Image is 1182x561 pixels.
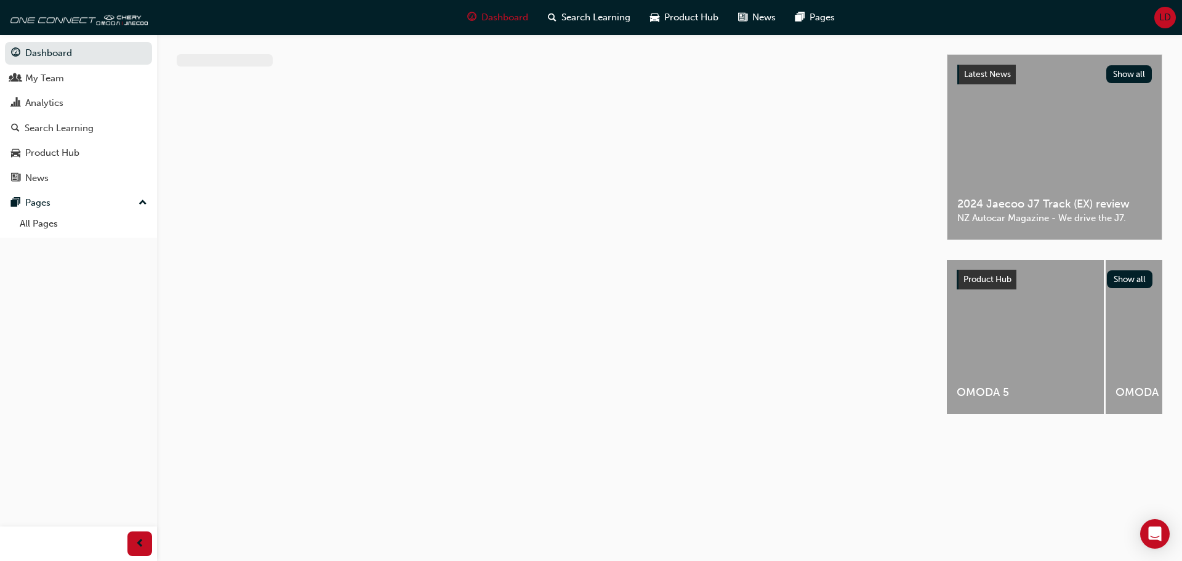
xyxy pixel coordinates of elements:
span: chart-icon [11,98,20,109]
button: DashboardMy TeamAnalyticsSearch LearningProduct HubNews [5,39,152,192]
img: oneconnect [6,5,148,30]
a: Latest NewsShow all2024 Jaecoo J7 Track (EX) reviewNZ Autocar Magazine - We drive the J7. [947,54,1162,240]
a: Product Hub [5,142,152,164]
a: Product HubShow all [957,270,1152,289]
div: Pages [25,196,50,210]
a: News [5,167,152,190]
div: Analytics [25,96,63,110]
div: Product Hub [25,146,79,160]
button: Show all [1106,65,1152,83]
a: Analytics [5,92,152,115]
a: guage-iconDashboard [457,5,538,30]
span: up-icon [139,195,147,211]
div: My Team [25,71,64,86]
span: people-icon [11,73,20,84]
a: pages-iconPages [786,5,845,30]
span: Latest News [964,69,1011,79]
div: Open Intercom Messenger [1140,519,1170,549]
span: search-icon [548,10,557,25]
span: news-icon [738,10,747,25]
button: Pages [5,192,152,214]
span: pages-icon [795,10,805,25]
span: Product Hub [664,10,718,25]
a: All Pages [15,214,152,233]
span: LD [1159,10,1171,25]
a: search-iconSearch Learning [538,5,640,30]
span: car-icon [650,10,659,25]
span: Dashboard [481,10,528,25]
span: 2024 Jaecoo J7 Track (EX) review [957,197,1152,211]
button: Show all [1107,270,1153,288]
span: news-icon [11,173,20,184]
button: LD [1154,7,1176,28]
div: Search Learning [25,121,94,135]
span: Search Learning [561,10,630,25]
a: car-iconProduct Hub [640,5,728,30]
a: My Team [5,67,152,90]
a: Dashboard [5,42,152,65]
div: News [25,171,49,185]
span: News [752,10,776,25]
a: Search Learning [5,117,152,140]
span: Product Hub [963,274,1011,285]
span: NZ Autocar Magazine - We drive the J7. [957,211,1152,225]
span: search-icon [11,123,20,134]
span: car-icon [11,148,20,159]
span: guage-icon [11,48,20,59]
span: OMODA 5 [957,385,1094,400]
span: pages-icon [11,198,20,209]
span: guage-icon [467,10,476,25]
a: news-iconNews [728,5,786,30]
a: Latest NewsShow all [957,65,1152,84]
span: Pages [810,10,835,25]
a: OMODA 5 [947,260,1104,414]
span: prev-icon [135,536,145,552]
